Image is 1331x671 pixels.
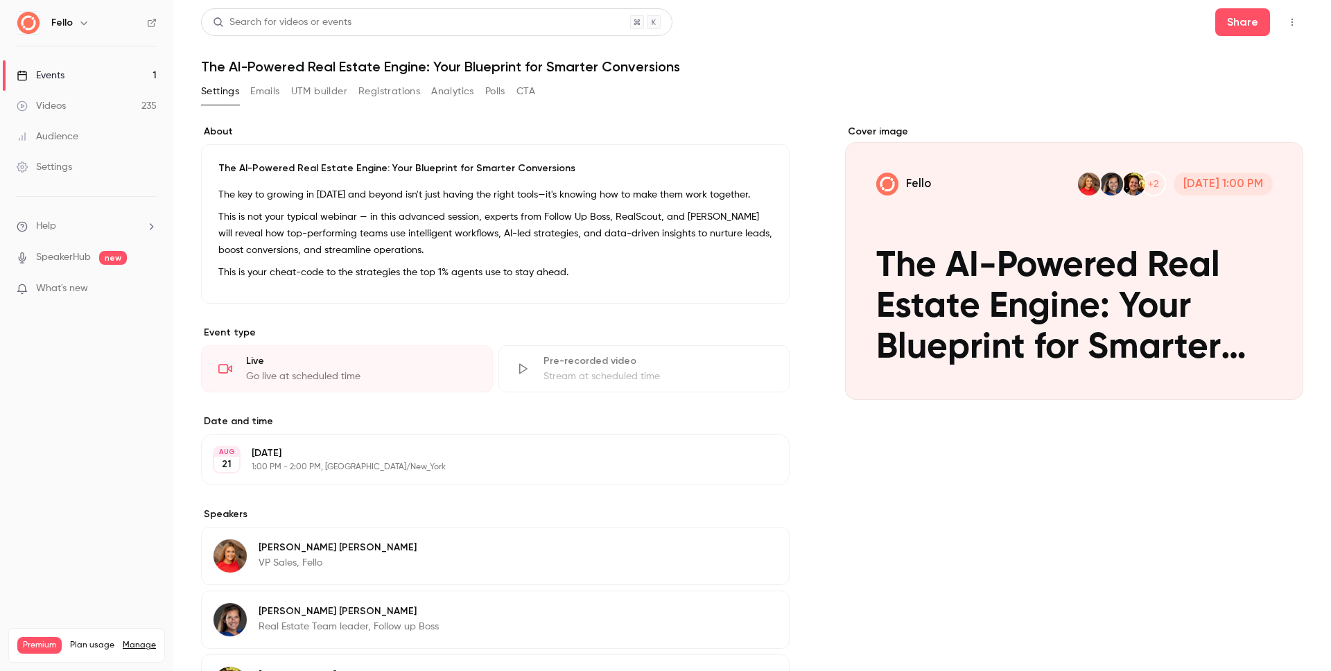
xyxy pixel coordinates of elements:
[431,80,474,103] button: Analytics
[123,640,156,651] a: Manage
[201,415,790,428] label: Date and time
[214,539,247,573] img: Kerry Kleckner
[291,80,347,103] button: UTM builder
[259,620,439,634] p: Real Estate Team leader, Follow up Boss
[543,369,773,383] div: Stream at scheduled time
[259,556,417,570] p: VP Sales, Fello
[17,160,72,174] div: Settings
[358,80,420,103] button: Registrations
[485,80,505,103] button: Polls
[201,591,790,649] div: Tiffany Bryant Gelzinis[PERSON_NAME] [PERSON_NAME]Real Estate Team leader, Follow up Boss
[252,462,716,473] p: 1:00 PM - 2:00 PM, [GEOGRAPHIC_DATA]/New_York
[218,186,772,203] p: The key to growing in [DATE] and beyond isn't just having the right tools—it's knowing how to mak...
[218,209,772,259] p: This is not your typical webinar — in this advanced session, experts from Follow Up Boss, RealSco...
[17,69,64,82] div: Events
[516,80,535,103] button: CTA
[17,219,157,234] li: help-dropdown-opener
[201,58,1303,75] h1: The AI-Powered Real Estate Engine: Your Blueprint for Smarter Conversions
[845,125,1303,139] label: Cover image
[201,345,493,392] div: LiveGo live at scheduled time
[17,99,66,113] div: Videos
[17,12,40,34] img: Fello
[246,354,476,368] div: Live
[201,507,790,521] label: Speakers
[259,541,417,555] p: [PERSON_NAME] [PERSON_NAME]
[36,250,91,265] a: SpeakerHub
[214,603,247,636] img: Tiffany Bryant Gelzinis
[36,219,56,234] span: Help
[201,326,790,340] p: Event type
[222,458,232,471] p: 21
[51,16,73,30] h6: Fello
[543,354,773,368] div: Pre-recorded video
[1215,8,1270,36] button: Share
[246,369,476,383] div: Go live at scheduled time
[201,125,790,139] label: About
[99,251,127,265] span: new
[252,446,716,460] p: [DATE]
[259,604,439,618] p: [PERSON_NAME] [PERSON_NAME]
[201,527,790,585] div: Kerry Kleckner[PERSON_NAME] [PERSON_NAME]VP Sales, Fello
[36,281,88,296] span: What's new
[201,80,239,103] button: Settings
[498,345,790,392] div: Pre-recorded videoStream at scheduled time
[250,80,279,103] button: Emails
[218,264,772,281] p: This is your cheat-code to the strategies the top 1% agents use to stay ahead.
[17,637,62,654] span: Premium
[140,283,157,295] iframe: Noticeable Trigger
[70,640,114,651] span: Plan usage
[213,15,351,30] div: Search for videos or events
[845,125,1303,400] section: Cover image
[218,162,772,175] p: The AI-Powered Real Estate Engine: Your Blueprint for Smarter Conversions
[214,447,239,457] div: AUG
[17,130,78,143] div: Audience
